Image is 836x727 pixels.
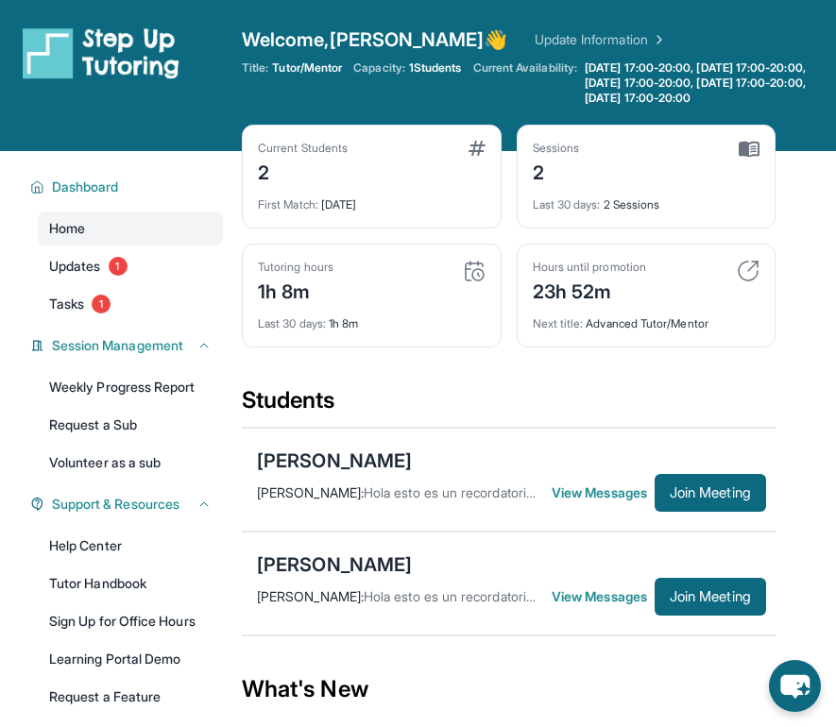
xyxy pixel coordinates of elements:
span: Updates [49,257,101,276]
span: Dashboard [52,178,119,196]
span: 1 [92,295,111,313]
span: View Messages [552,483,655,502]
span: First Match : [258,197,318,211]
a: Request a Feature [38,680,223,714]
button: Support & Resources [44,495,212,514]
span: Current Availability: [473,60,577,106]
button: Join Meeting [655,474,766,512]
span: 1 Students [409,60,462,76]
button: Session Management [44,336,212,355]
a: [DATE] 17:00-20:00, [DATE] 17:00-20:00, [DATE] 17:00-20:00, [DATE] 17:00-20:00, [DATE] 17:00-20:00 [581,60,836,106]
img: logo [23,26,179,79]
div: Tutoring hours [258,260,333,275]
div: Sessions [533,141,580,156]
span: [PERSON_NAME] : [257,484,364,500]
span: Next title : [533,316,584,330]
a: Tutor Handbook [38,566,223,600]
a: Tasks1 [38,287,223,321]
button: Join Meeting [655,578,766,616]
span: Title: [242,60,268,76]
span: Capacity: [353,60,405,76]
button: Dashboard [44,178,212,196]
span: Welcome, [PERSON_NAME] 👋 [242,26,508,53]
div: 1h 8m [258,305,486,331]
span: Tasks [49,295,84,313]
a: Request a Sub [38,408,223,442]
div: Hours until promotion [533,260,646,275]
img: card [469,141,486,156]
div: Advanced Tutor/Mentor [533,305,760,331]
img: card [739,141,759,158]
a: Weekly Progress Report [38,370,223,404]
div: Students [242,385,776,427]
div: 2 [258,156,348,186]
span: 1 [109,257,128,276]
div: [PERSON_NAME] [257,551,412,578]
img: Chevron Right [648,30,667,49]
a: Updates1 [38,249,223,283]
span: Last 30 days : [533,197,601,211]
img: card [463,260,486,282]
div: 2 [533,156,580,186]
a: Sign Up for Office Hours [38,604,223,638]
div: 1h 8m [258,275,333,305]
span: Support & Resources [52,495,179,514]
a: Home [38,211,223,245]
div: [PERSON_NAME] [257,448,412,474]
span: Last 30 days : [258,316,326,330]
span: Tutor/Mentor [272,60,342,76]
a: Learning Portal Demo [38,642,223,676]
span: Join Meeting [670,591,751,602]
button: chat-button [769,660,821,712]
a: Help Center [38,529,223,563]
span: [DATE] 17:00-20:00, [DATE] 17:00-20:00, [DATE] 17:00-20:00, [DATE] 17:00-20:00, [DATE] 17:00-20:00 [585,60,832,106]
div: 23h 52m [533,275,646,305]
img: card [737,260,759,282]
span: Home [49,219,85,238]
span: Session Management [52,336,183,355]
span: Join Meeting [670,487,751,499]
a: Update Information [535,30,667,49]
div: Current Students [258,141,348,156]
span: View Messages [552,587,655,606]
div: 2 Sessions [533,186,760,212]
span: [PERSON_NAME] : [257,588,364,604]
div: [DATE] [258,186,486,212]
a: Volunteer as a sub [38,446,223,480]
